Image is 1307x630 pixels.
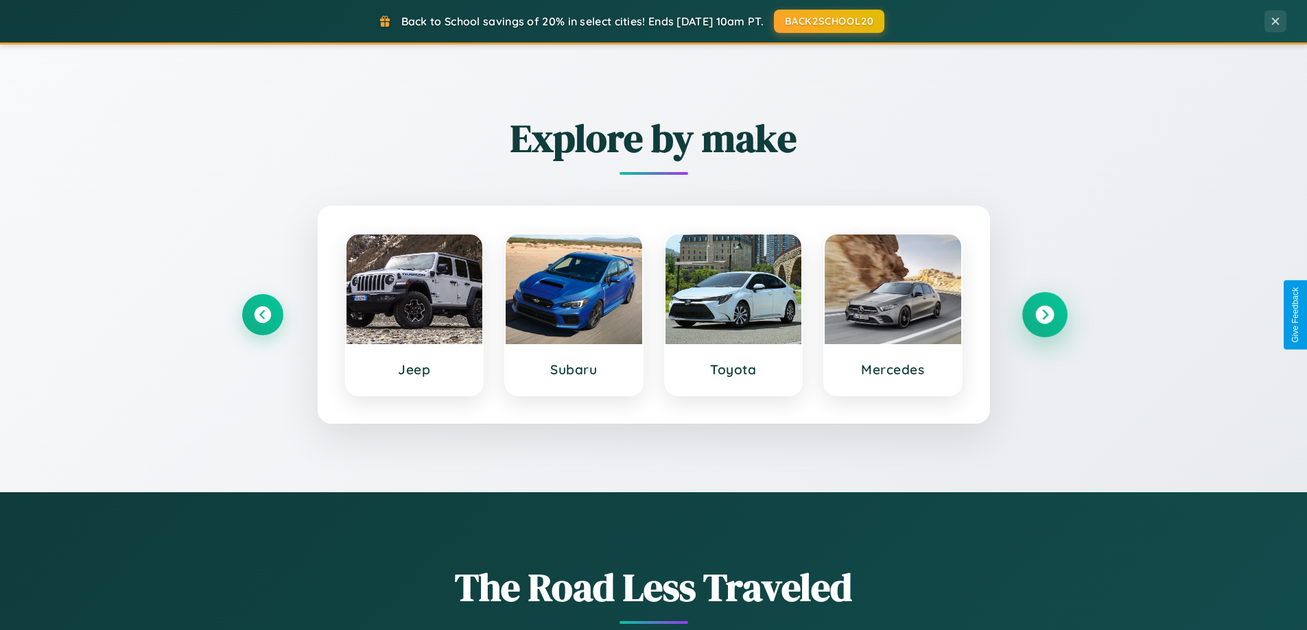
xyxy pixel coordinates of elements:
[1291,287,1300,343] div: Give Feedback
[242,112,1065,165] h2: Explore by make
[401,14,764,28] span: Back to School savings of 20% in select cities! Ends [DATE] 10am PT.
[242,561,1065,614] h1: The Road Less Traveled
[679,361,788,378] h3: Toyota
[774,10,884,33] button: BACK2SCHOOL20
[519,361,628,378] h3: Subaru
[360,361,469,378] h3: Jeep
[838,361,947,378] h3: Mercedes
